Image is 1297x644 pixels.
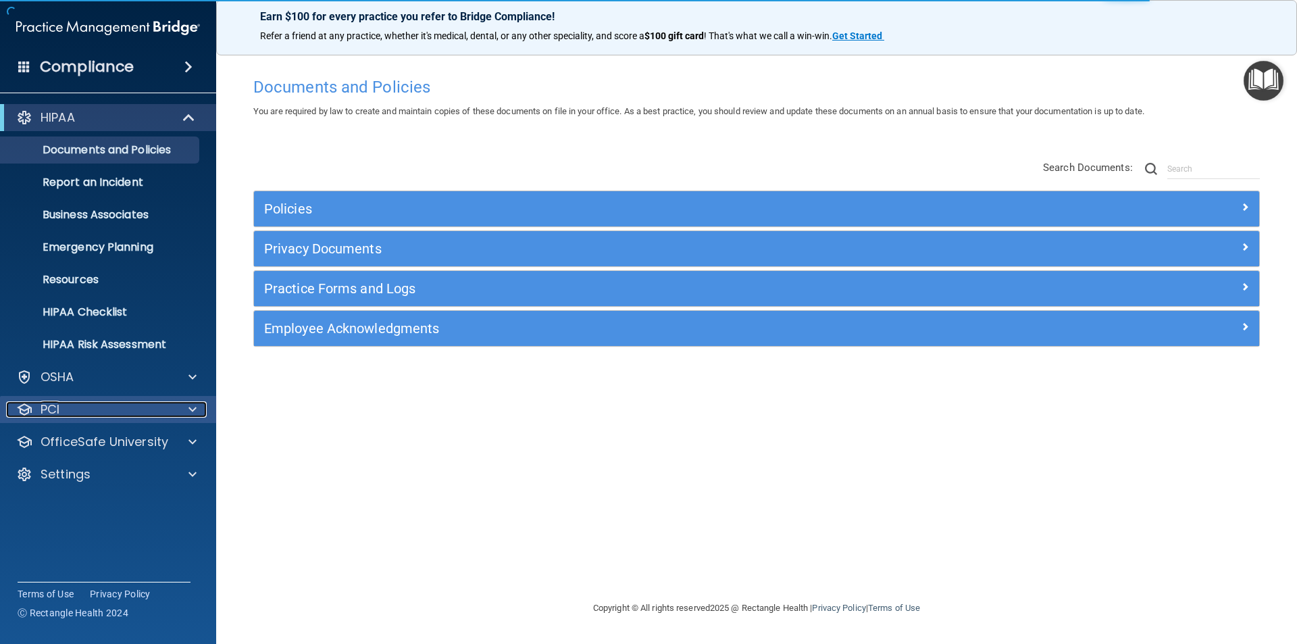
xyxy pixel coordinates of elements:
a: PCI [16,401,197,418]
p: Documents and Policies [9,143,193,157]
a: Privacy Policy [812,603,865,613]
h5: Practice Forms and Logs [264,281,998,296]
a: Employee Acknowledgments [264,318,1249,339]
p: Business Associates [9,208,193,222]
a: Terms of Use [868,603,920,613]
h5: Policies [264,201,998,216]
span: Search Documents: [1043,162,1133,174]
p: HIPAA Risk Assessment [9,338,193,351]
h4: Compliance [40,57,134,76]
a: Policies [264,198,1249,220]
p: OSHA [41,369,74,385]
p: Earn $100 for every practice you refer to Bridge Compliance! [260,10,1253,23]
h5: Privacy Documents [264,241,998,256]
p: PCI [41,401,59,418]
span: Refer a friend at any practice, whether it's medical, dental, or any other speciality, and score a [260,30,644,41]
img: PMB logo [16,14,200,41]
p: OfficeSafe University [41,434,168,450]
p: Resources [9,273,193,287]
a: OfficeSafe University [16,434,197,450]
a: Privacy Documents [264,238,1249,259]
a: HIPAA [16,109,196,126]
a: Privacy Policy [90,587,151,601]
p: Report an Incident [9,176,193,189]
p: HIPAA [41,109,75,126]
a: OSHA [16,369,197,385]
a: Terms of Use [18,587,74,601]
h5: Employee Acknowledgments [264,321,998,336]
input: Search [1167,159,1260,179]
p: HIPAA Checklist [9,305,193,319]
strong: $100 gift card [644,30,704,41]
p: Settings [41,466,91,482]
strong: Get Started [832,30,882,41]
a: Get Started [832,30,884,41]
span: ! That's what we call a win-win. [704,30,832,41]
a: Settings [16,466,197,482]
img: ic-search.3b580494.png [1145,163,1157,175]
a: Practice Forms and Logs [264,278,1249,299]
h4: Documents and Policies [253,78,1260,96]
span: Ⓒ Rectangle Health 2024 [18,606,128,620]
button: Open Resource Center [1244,61,1283,101]
p: Emergency Planning [9,241,193,254]
span: You are required by law to create and maintain copies of these documents on file in your office. ... [253,106,1144,116]
div: Copyright © All rights reserved 2025 @ Rectangle Health | | [510,587,1003,630]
